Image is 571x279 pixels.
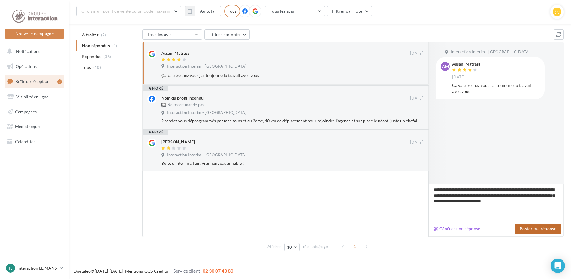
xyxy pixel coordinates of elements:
[161,102,204,108] div: Ne recommande pas
[144,268,153,274] a: CGS
[74,268,91,274] a: Digitaleo
[410,51,423,56] span: [DATE]
[74,268,233,274] span: © [DATE]-[DATE] - - -
[104,54,111,59] span: (36)
[195,6,221,16] button: Au total
[82,64,91,70] span: Tous
[185,6,221,16] button: Au total
[82,32,99,38] span: A traiter
[125,268,143,274] a: Mentions
[265,6,325,16] button: Tous les avis
[4,75,65,88] a: Boîte de réception2
[452,62,482,66] div: Assani Matrassi
[15,79,50,84] span: Boîte de réception
[161,139,195,145] div: [PERSON_NAME]
[4,45,63,58] button: Notifications
[410,96,423,101] span: [DATE]
[142,29,202,40] button: Tous les avis
[167,64,246,69] span: Interaction Interim - [GEOGRAPHIC_DATA]
[154,268,168,274] a: Crédits
[515,224,561,234] button: Poster ma réponse
[410,140,423,145] span: [DATE]
[451,49,530,55] span: Interaction Interim - [GEOGRAPHIC_DATA]
[173,268,200,274] span: Service client
[93,65,101,70] span: (40)
[161,103,166,108] img: not-recommended.png
[57,79,62,84] div: 2
[147,32,172,37] span: Tous les avis
[15,139,35,144] span: Calendrier
[287,245,292,250] span: 10
[204,29,250,40] button: Filtrer par note
[5,29,64,39] button: Nouvelle campagne
[452,82,540,94] div: Ça va très chez vous j'ai toujours du travail avec vous
[76,6,181,16] button: Choisir un point de vente ou un code magasin
[161,50,191,56] div: Assani Matrassi
[551,259,565,273] div: Open Intercom Messenger
[161,118,423,124] div: 2 rendez vous déprogrammés par mes soins et au 3ème, 40 km de déplacement pour rejoindre l’agence...
[161,160,423,166] div: Boîte d'intérim à fuir. Vraiment pas aimable !
[203,268,233,274] span: 02 30 07 43 80
[167,110,246,115] span: Interaction Interim - [GEOGRAPHIC_DATA]
[442,63,449,69] span: AM
[327,6,372,16] button: Filtrer par note
[17,265,57,271] p: Interaction LE MANS
[15,109,37,114] span: Campagnes
[431,225,483,232] button: Générer une réponse
[4,60,65,73] a: Opérations
[161,95,204,101] div: Nom du profil inconnu
[4,90,65,103] a: Visibilité en ligne
[16,64,37,69] span: Opérations
[15,124,40,129] span: Médiathèque
[143,130,168,135] div: ignoré
[81,8,170,14] span: Choisir un point de vente ou un code magasin
[4,106,65,118] a: Campagnes
[143,86,168,91] div: ignoré
[267,244,281,250] span: Afficher
[16,49,40,54] span: Notifications
[167,152,246,158] span: Interaction Interim - [GEOGRAPHIC_DATA]
[4,135,65,148] a: Calendrier
[224,5,240,17] div: Tous
[4,120,65,133] a: Médiathèque
[270,8,294,14] span: Tous les avis
[82,54,101,60] span: Répondus
[9,265,12,271] span: IL
[350,242,360,251] span: 1
[284,243,300,251] button: 10
[161,72,384,78] div: Ça va très chez vous j'ai toujours du travail avec vous
[452,75,465,80] span: [DATE]
[101,32,106,37] span: (2)
[16,94,48,99] span: Visibilité en ligne
[303,244,328,250] span: résultats/page
[5,262,64,274] a: IL Interaction LE MANS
